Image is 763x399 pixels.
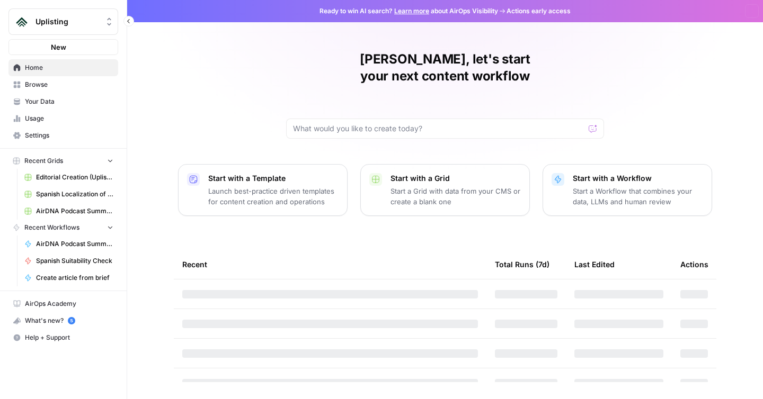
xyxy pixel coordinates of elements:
[320,6,498,16] span: Ready to win AI search? about AirOps Visibility
[8,39,118,55] button: New
[36,273,113,283] span: Create article from brief
[680,250,708,279] div: Actions
[25,80,113,89] span: Browse
[8,312,118,329] button: What's new? 5
[8,329,118,346] button: Help + Support
[293,123,584,134] input: What would you like to create today?
[574,250,615,279] div: Last Edited
[36,16,100,27] span: Uplisting
[70,318,73,323] text: 5
[573,173,703,184] p: Start with a Workflow
[8,93,118,110] a: Your Data
[8,76,118,93] a: Browse
[20,169,118,186] a: Editorial Creation (Uplisting)
[20,203,118,220] a: AirDNA Podcast Summary Grid
[394,7,429,15] a: Learn more
[8,153,118,169] button: Recent Grids
[208,173,339,184] p: Start with a Template
[68,317,75,324] a: 5
[20,252,118,269] a: Spanish Suitability Check
[25,114,113,123] span: Usage
[208,186,339,207] p: Launch best-practice driven templates for content creation and operations
[25,63,113,72] span: Home
[20,235,118,252] a: AirDNA Podcast Summary
[25,97,113,106] span: Your Data
[360,164,530,216] button: Start with a GridStart a Grid with data from your CMS or create a blank one
[24,223,79,232] span: Recent Workflows
[9,313,118,329] div: What's new?
[36,173,113,182] span: Editorial Creation (Uplisting)
[25,333,113,342] span: Help + Support
[391,173,521,184] p: Start with a Grid
[25,131,113,140] span: Settings
[8,110,118,127] a: Usage
[8,127,118,144] a: Settings
[8,220,118,235] button: Recent Workflows
[20,186,118,203] a: Spanish Localization of EN Articles
[495,250,549,279] div: Total Runs (7d)
[51,42,66,52] span: New
[8,59,118,76] a: Home
[507,6,571,16] span: Actions early access
[12,12,31,31] img: Uplisting Logo
[8,8,118,35] button: Workspace: Uplisting
[182,250,478,279] div: Recent
[36,206,113,216] span: AirDNA Podcast Summary Grid
[8,295,118,312] a: AirOps Academy
[36,239,113,249] span: AirDNA Podcast Summary
[178,164,348,216] button: Start with a TemplateLaunch best-practice driven templates for content creation and operations
[20,269,118,286] a: Create article from brief
[24,156,63,166] span: Recent Grids
[286,51,604,85] h1: [PERSON_NAME], let's start your next content workflow
[36,256,113,266] span: Spanish Suitability Check
[573,186,703,207] p: Start a Workflow that combines your data, LLMs and human review
[543,164,712,216] button: Start with a WorkflowStart a Workflow that combines your data, LLMs and human review
[25,299,113,309] span: AirOps Academy
[391,186,521,207] p: Start a Grid with data from your CMS or create a blank one
[36,189,113,199] span: Spanish Localization of EN Articles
